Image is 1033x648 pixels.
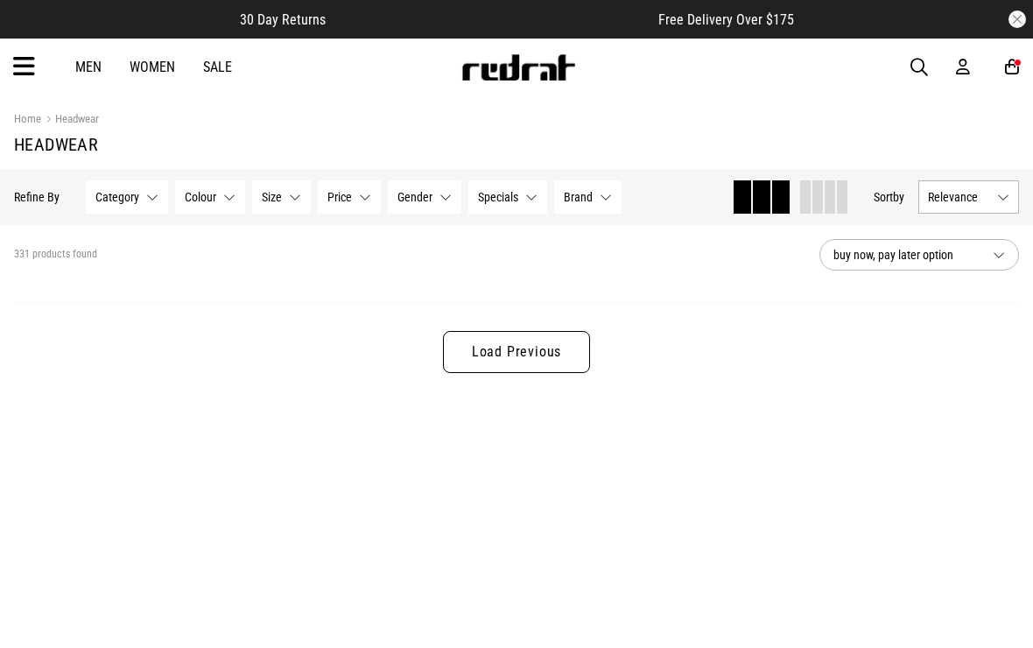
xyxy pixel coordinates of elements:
[95,190,139,204] span: Category
[554,180,622,214] button: Brand
[918,180,1019,214] button: Relevance
[240,11,326,28] span: 30 Day Returns
[14,112,41,125] a: Home
[874,187,904,208] button: Sortby
[14,190,60,204] p: Refine By
[460,54,576,81] img: Redrat logo
[397,190,432,204] span: Gender
[14,134,1019,155] h1: Headwear
[388,180,461,214] button: Gender
[443,331,590,373] a: Load Previous
[14,248,97,262] span: 331 products found
[658,11,794,28] span: Free Delivery Over $175
[361,11,623,28] iframe: Customer reviews powered by Trustpilot
[41,112,99,129] a: Headwear
[75,59,102,75] a: Men
[262,190,282,204] span: Size
[478,190,518,204] span: Specials
[175,180,245,214] button: Colour
[252,180,311,214] button: Size
[318,180,381,214] button: Price
[130,59,175,75] a: Women
[833,244,979,265] span: buy now, pay later option
[185,190,216,204] span: Colour
[928,190,990,204] span: Relevance
[203,59,232,75] a: Sale
[564,190,593,204] span: Brand
[819,239,1019,271] button: buy now, pay later option
[893,190,904,204] span: by
[86,180,168,214] button: Category
[468,180,547,214] button: Specials
[327,190,352,204] span: Price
